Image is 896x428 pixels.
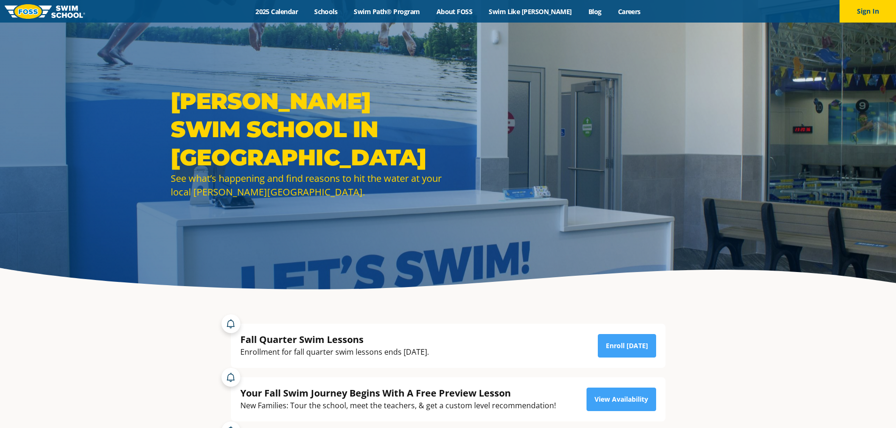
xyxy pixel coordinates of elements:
[171,171,444,199] div: See what’s happening and find reasons to hit the water at your local [PERSON_NAME][GEOGRAPHIC_DATA].
[587,388,656,411] a: View Availability
[306,7,346,16] a: Schools
[346,7,428,16] a: Swim Path® Program
[171,87,444,171] h1: [PERSON_NAME] Swim School in [GEOGRAPHIC_DATA]
[240,399,556,412] div: New Families: Tour the school, meet the teachers, & get a custom level recommendation!
[240,387,556,399] div: Your Fall Swim Journey Begins With A Free Preview Lesson
[428,7,481,16] a: About FOSS
[481,7,580,16] a: Swim Like [PERSON_NAME]
[247,7,306,16] a: 2025 Calendar
[240,333,429,346] div: Fall Quarter Swim Lessons
[610,7,649,16] a: Careers
[598,334,656,358] a: Enroll [DATE]
[5,4,85,19] img: FOSS Swim School Logo
[580,7,610,16] a: Blog
[240,346,429,358] div: Enrollment for fall quarter swim lessons ends [DATE].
